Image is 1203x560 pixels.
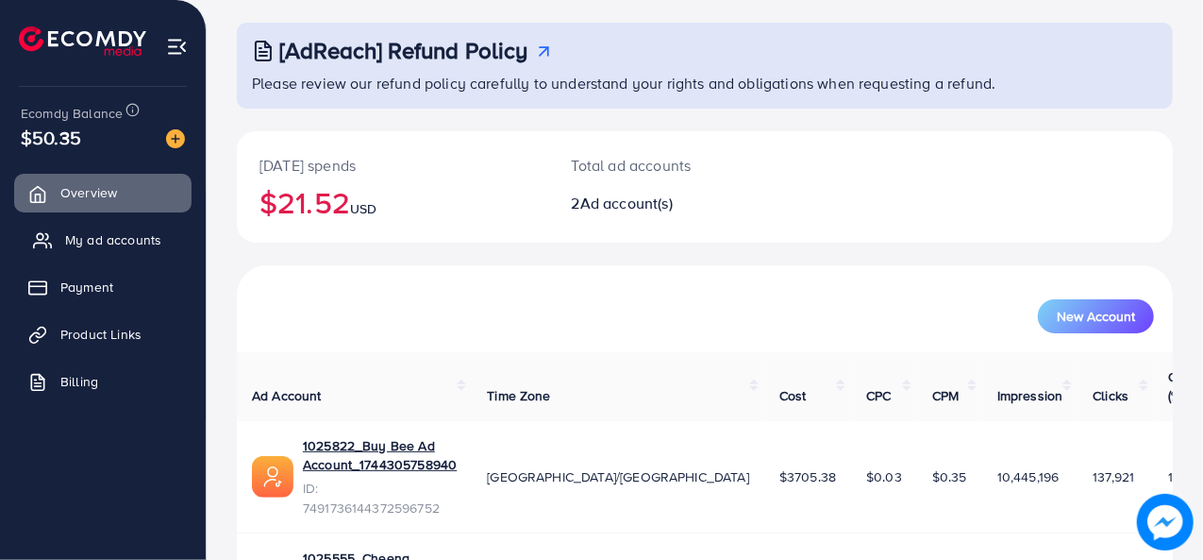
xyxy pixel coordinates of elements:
[166,36,188,58] img: menu
[1169,467,1193,486] span: 1.32
[60,183,117,202] span: Overview
[65,230,161,249] span: My ad accounts
[60,278,113,297] span: Payment
[1038,299,1154,333] button: New Account
[932,467,967,486] span: $0.35
[487,386,550,405] span: Time Zone
[14,268,192,306] a: Payment
[14,221,192,259] a: My ad accounts
[14,315,192,353] a: Product Links
[14,363,192,400] a: Billing
[932,386,959,405] span: CPM
[21,124,81,151] span: $50.35
[19,26,146,56] img: logo
[350,199,376,218] span: USD
[1093,386,1128,405] span: Clicks
[259,184,526,220] h2: $21.52
[997,386,1063,405] span: Impression
[21,104,123,123] span: Ecomdy Balance
[580,193,673,213] span: Ad account(s)
[60,325,142,344] span: Product Links
[1137,494,1194,551] img: image
[166,129,185,148] img: image
[997,467,1060,486] span: 10,445,196
[60,372,98,391] span: Billing
[866,467,902,486] span: $0.03
[303,436,457,475] a: 1025822_Buy Bee Ad Account_1744305758940
[1057,310,1135,323] span: New Account
[1093,467,1134,486] span: 137,921
[572,154,760,177] p: Total ad accounts
[487,467,749,486] span: [GEOGRAPHIC_DATA]/[GEOGRAPHIC_DATA]
[279,37,528,64] h3: [AdReach] Refund Policy
[252,456,293,498] img: ic-ads-acc.e4c84228.svg
[303,479,457,518] span: ID: 7491736144372596752
[252,72,1161,94] p: Please review our refund policy carefully to understand your rights and obligations when requesti...
[259,154,526,177] p: [DATE] spends
[252,386,322,405] span: Ad Account
[572,195,760,212] h2: 2
[14,174,192,212] a: Overview
[779,386,807,405] span: Cost
[866,386,891,405] span: CPC
[779,467,836,486] span: $3705.38
[1169,367,1194,405] span: CTR (%)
